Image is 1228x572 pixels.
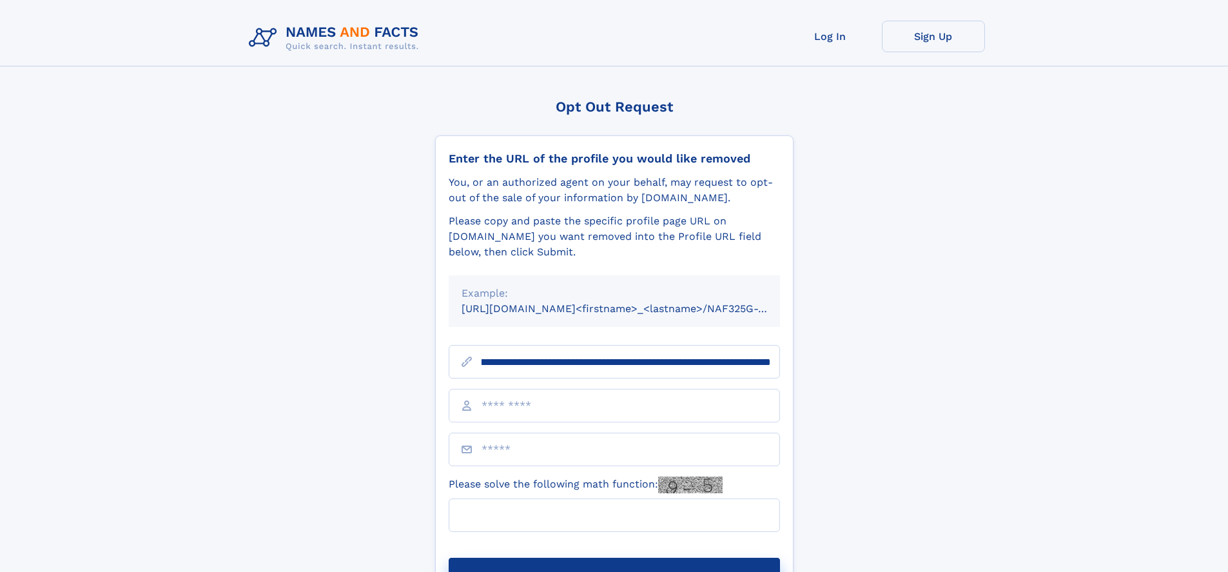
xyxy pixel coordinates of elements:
[779,21,882,52] a: Log In
[435,99,794,115] div: Opt Out Request
[449,477,723,493] label: Please solve the following math function:
[449,152,780,166] div: Enter the URL of the profile you would like removed
[449,175,780,206] div: You, or an authorized agent on your behalf, may request to opt-out of the sale of your informatio...
[462,286,767,301] div: Example:
[882,21,985,52] a: Sign Up
[244,21,429,55] img: Logo Names and Facts
[462,302,804,315] small: [URL][DOMAIN_NAME]<firstname>_<lastname>/NAF325G-xxxxxxxx
[449,213,780,260] div: Please copy and paste the specific profile page URL on [DOMAIN_NAME] you want removed into the Pr...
